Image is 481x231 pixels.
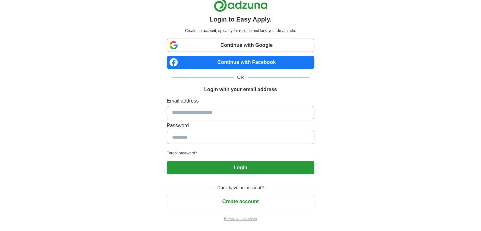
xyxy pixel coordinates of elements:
span: Don't have an account? [213,184,268,191]
label: Email address [167,97,314,105]
h1: Login with your email address [204,86,277,93]
a: Return to job advert [167,216,314,222]
p: Create an account, upload your resume and land your dream role. [168,28,313,34]
label: Password [167,122,314,129]
a: Continue with Facebook [167,56,314,69]
a: Forgot password? [167,150,314,156]
a: Create account [167,199,314,204]
button: Create account [167,195,314,208]
h1: Login to Easy Apply. [210,15,272,24]
button: Login [167,161,314,174]
span: OR [233,74,248,81]
a: Continue with Google [167,39,314,52]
